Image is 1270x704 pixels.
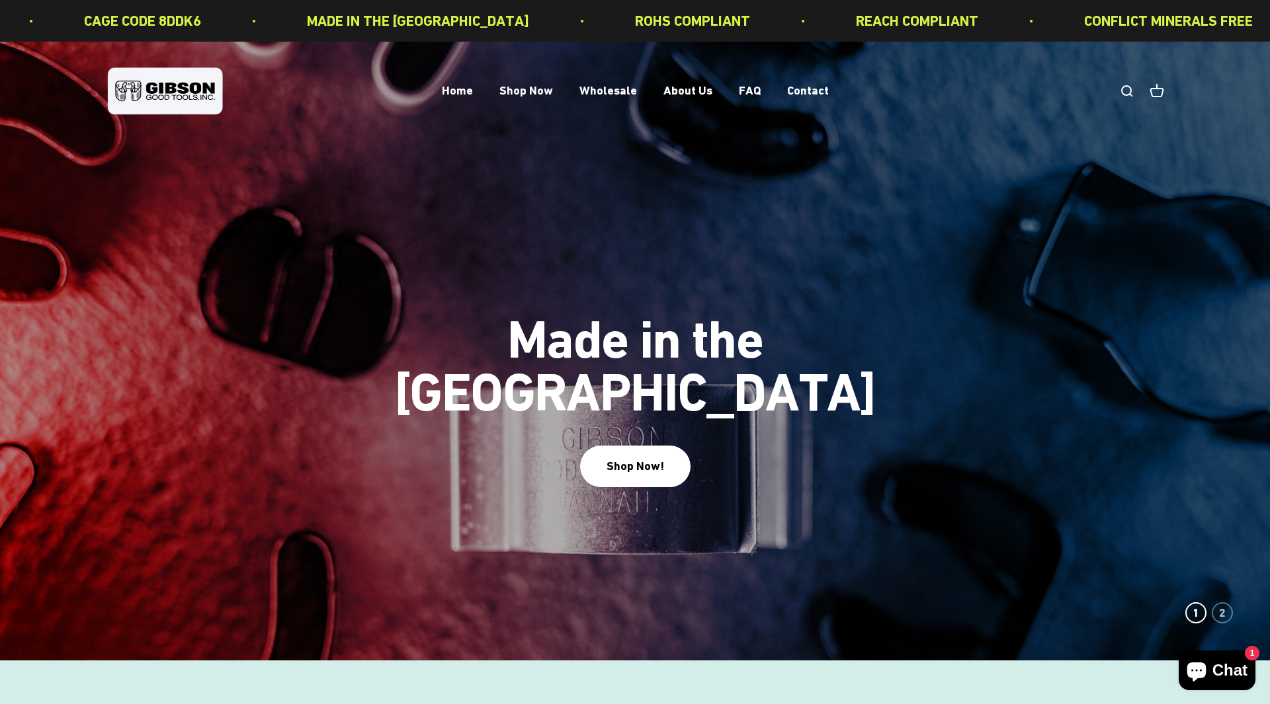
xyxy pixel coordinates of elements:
[1175,650,1259,693] inbox-online-store-chat: Shopify online store chat
[294,9,517,32] p: MADE IN THE [GEOGRAPHIC_DATA]
[1212,602,1233,623] button: 2
[580,446,691,487] button: Shop Now!
[71,9,189,32] p: CAGE CODE 8DDK6
[843,9,966,32] p: REACH COMPLIANT
[442,84,473,98] a: Home
[622,9,738,32] p: ROHS COMPLIANT
[663,84,712,98] a: About Us
[499,84,553,98] a: Shop Now
[739,84,761,98] a: FAQ
[787,84,829,98] a: Contact
[579,84,637,98] a: Wholesale
[1185,602,1206,623] button: 1
[377,362,893,423] split-lines: Made in the [GEOGRAPHIC_DATA]
[1072,9,1240,32] p: CONFLICT MINERALS FREE
[607,457,664,476] div: Shop Now!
